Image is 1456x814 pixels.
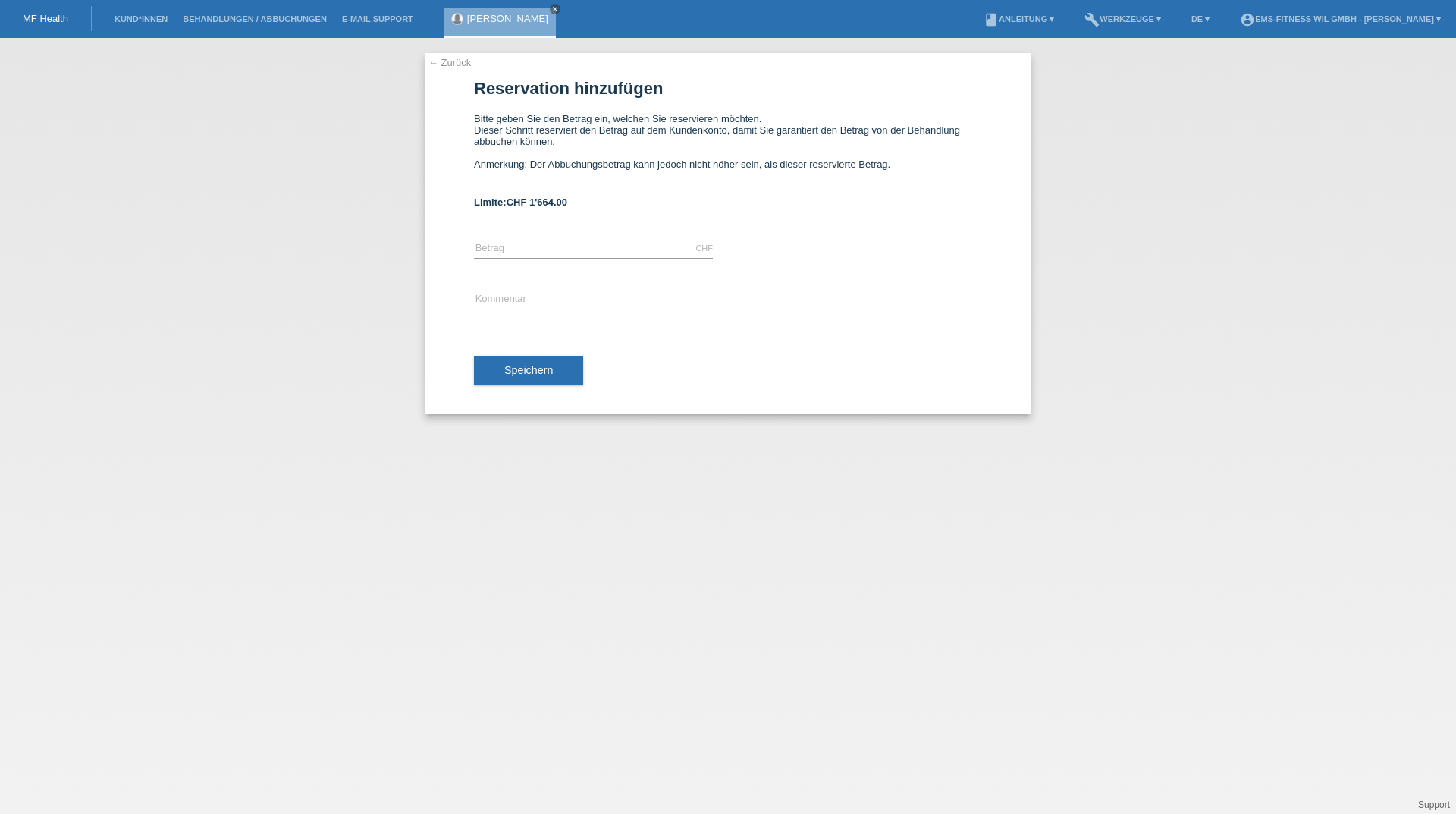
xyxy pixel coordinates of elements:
span: Speichern [504,364,553,376]
a: account_circleEMS-Fitness Wil GmbH - [PERSON_NAME] ▾ [1232,14,1448,24]
a: ← Zurück [428,57,471,68]
button: Speichern [474,356,583,385]
b: Limite: [474,196,567,208]
a: buildWerkzeuge ▾ [1077,14,1169,24]
a: Support [1418,800,1450,810]
a: bookAnleitung ▾ [976,14,1062,24]
a: MF Health [23,13,68,24]
i: account_circle [1240,12,1255,27]
span: CHF 1'664.00 [507,196,567,208]
a: [PERSON_NAME] [467,13,548,24]
a: DE ▾ [1184,14,1217,24]
a: Kund*innen [107,14,175,24]
h1: Reservation hinzufügen [474,79,982,98]
div: Bitte geben Sie den Betrag ein, welchen Sie reservieren möchten. Dieser Schritt reserviert den Be... [474,113,982,181]
a: E-Mail Support [334,14,421,24]
i: close [551,5,559,13]
a: Behandlungen / Abbuchungen [175,14,334,24]
i: book [984,12,999,27]
div: CHF [695,244,713,253]
a: close [550,4,560,14]
i: build [1084,12,1100,27]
